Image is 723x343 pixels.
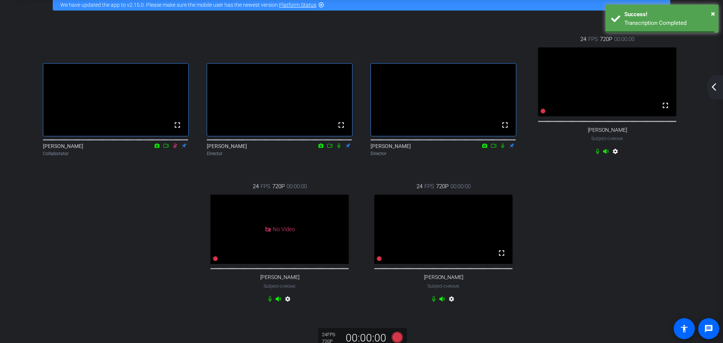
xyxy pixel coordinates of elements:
[253,182,259,191] span: 24
[588,127,627,133] span: [PERSON_NAME]
[279,284,280,289] span: -
[207,142,352,157] div: [PERSON_NAME]
[43,142,189,157] div: [PERSON_NAME]
[611,148,620,157] mat-icon: settings
[173,120,182,130] mat-icon: fullscreen
[580,35,586,43] span: 24
[273,226,295,233] span: No Video
[711,9,715,18] span: ×
[588,35,598,43] span: FPS
[600,35,612,43] span: 720P
[447,296,456,305] mat-icon: settings
[591,135,623,142] span: Subject
[497,248,506,258] mat-icon: fullscreen
[43,150,189,157] div: Collaborator
[424,274,463,280] span: [PERSON_NAME]
[322,332,341,338] div: 24
[207,150,352,157] div: Director
[260,274,299,280] span: [PERSON_NAME]
[436,182,448,191] span: 720P
[272,182,285,191] span: 720P
[704,324,713,333] mat-icon: message
[261,182,270,191] span: FPS
[287,182,307,191] span: 00:00:00
[500,120,509,130] mat-icon: fullscreen
[371,50,516,63] div: .
[416,182,423,191] span: 24
[427,283,459,290] span: Subject
[661,101,670,110] mat-icon: fullscreen
[711,8,715,19] button: Close
[43,50,189,63] div: .
[606,136,607,141] span: -
[264,283,296,290] span: Subject
[337,120,346,130] mat-icon: fullscreen
[279,2,316,8] a: Platform Status
[283,296,292,305] mat-icon: settings
[371,142,516,157] div: [PERSON_NAME]
[371,150,516,157] div: Director
[207,50,352,63] div: .
[614,35,635,43] span: 00:00:00
[444,284,459,288] span: Chrome
[624,10,713,19] div: Success!
[680,324,689,333] mat-icon: accessibility
[624,19,713,27] div: Transcription Completed
[280,284,296,288] span: Chrome
[327,332,335,337] span: FPS
[318,2,324,8] mat-icon: highlight_off
[442,284,444,289] span: -
[607,137,623,141] span: Chrome
[709,82,718,91] mat-icon: arrow_back_ios_new
[424,182,434,191] span: FPS
[450,182,471,191] span: 00:00:00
